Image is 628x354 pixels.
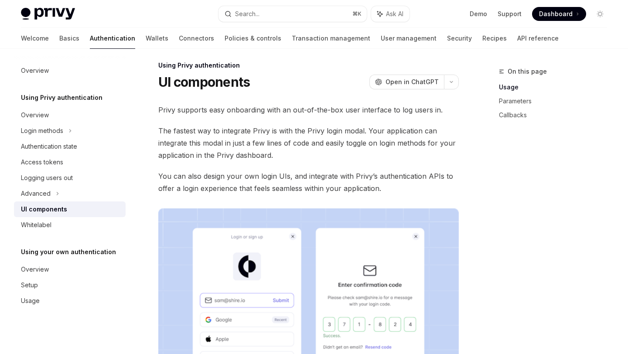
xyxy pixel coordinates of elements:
[21,204,67,214] div: UI components
[371,6,410,22] button: Ask AI
[21,247,116,257] h5: Using your own authentication
[14,293,126,309] a: Usage
[218,6,366,22] button: Search...⌘K
[352,10,362,17] span: ⌘ K
[14,217,126,233] a: Whitelabel
[21,157,63,167] div: Access tokens
[90,28,135,49] a: Authentication
[21,8,75,20] img: light logo
[21,280,38,290] div: Setup
[158,104,459,116] span: Privy supports easy onboarding with an out-of-the-box user interface to log users in.
[21,188,51,199] div: Advanced
[14,277,126,293] a: Setup
[593,7,607,21] button: Toggle dark mode
[14,262,126,277] a: Overview
[21,173,73,183] div: Logging users out
[499,80,614,94] a: Usage
[470,10,487,18] a: Demo
[21,296,40,306] div: Usage
[158,61,459,70] div: Using Privy authentication
[146,28,168,49] a: Wallets
[517,28,559,49] a: API reference
[14,63,126,78] a: Overview
[14,170,126,186] a: Logging users out
[14,139,126,154] a: Authentication state
[158,125,459,161] span: The fastest way to integrate Privy is with the Privy login modal. Your application can integrate ...
[225,28,281,49] a: Policies & controls
[508,66,547,77] span: On this page
[21,141,77,152] div: Authentication state
[499,94,614,108] a: Parameters
[21,220,51,230] div: Whitelabel
[21,92,102,103] h5: Using Privy authentication
[158,74,250,90] h1: UI components
[21,264,49,275] div: Overview
[21,65,49,76] div: Overview
[499,108,614,122] a: Callbacks
[235,9,259,19] div: Search...
[532,7,586,21] a: Dashboard
[386,10,403,18] span: Ask AI
[498,10,522,18] a: Support
[381,28,437,49] a: User management
[447,28,472,49] a: Security
[482,28,507,49] a: Recipes
[14,201,126,217] a: UI components
[539,10,573,18] span: Dashboard
[292,28,370,49] a: Transaction management
[158,170,459,194] span: You can also design your own login UIs, and integrate with Privy’s authentication APIs to offer a...
[21,28,49,49] a: Welcome
[179,28,214,49] a: Connectors
[59,28,79,49] a: Basics
[369,75,444,89] button: Open in ChatGPT
[21,126,63,136] div: Login methods
[14,154,126,170] a: Access tokens
[21,110,49,120] div: Overview
[386,78,439,86] span: Open in ChatGPT
[14,107,126,123] a: Overview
